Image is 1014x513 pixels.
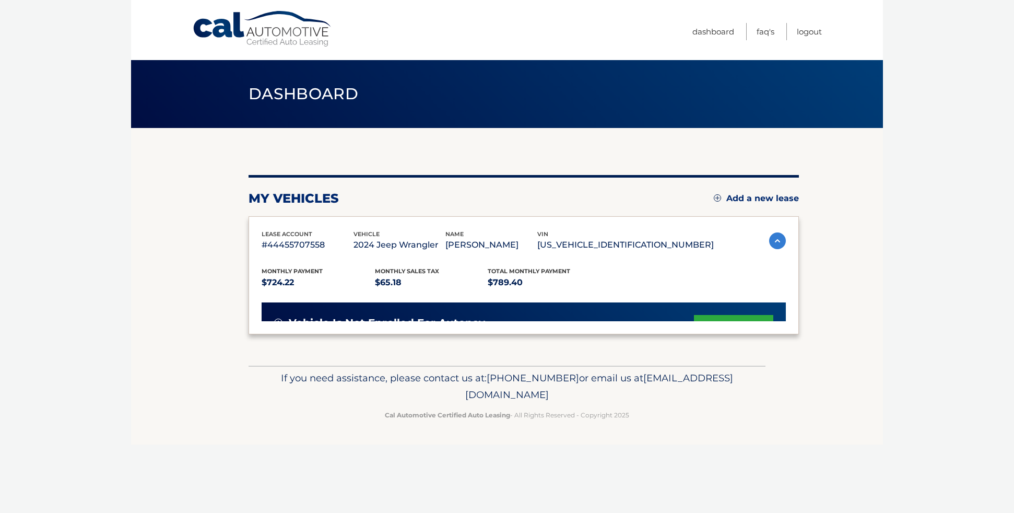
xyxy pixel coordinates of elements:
[255,370,759,403] p: If you need assistance, please contact us at: or email us at
[289,317,485,330] span: vehicle is not enrolled for autopay
[714,193,799,204] a: Add a new lease
[692,23,734,40] a: Dashboard
[487,372,579,384] span: [PHONE_NUMBER]
[488,267,570,275] span: Total Monthly Payment
[274,319,282,327] img: alert-white.svg
[445,238,537,252] p: [PERSON_NAME]
[192,10,333,48] a: Cal Automotive
[537,230,548,238] span: vin
[769,232,786,249] img: accordion-active.svg
[262,275,375,290] p: $724.22
[694,315,773,343] a: set up autopay
[488,275,601,290] p: $789.40
[797,23,822,40] a: Logout
[249,191,339,206] h2: my vehicles
[537,238,714,252] p: [US_VEHICLE_IDENTIFICATION_NUMBER]
[757,23,774,40] a: FAQ's
[714,194,721,202] img: add.svg
[249,84,358,103] span: Dashboard
[353,238,445,252] p: 2024 Jeep Wrangler
[353,230,380,238] span: vehicle
[465,372,733,401] span: [EMAIL_ADDRESS][DOMAIN_NAME]
[375,275,488,290] p: $65.18
[445,230,464,238] span: name
[255,410,759,421] p: - All Rights Reserved - Copyright 2025
[262,230,312,238] span: lease account
[375,267,439,275] span: Monthly sales Tax
[262,238,353,252] p: #44455707558
[385,411,510,419] strong: Cal Automotive Certified Auto Leasing
[262,267,323,275] span: Monthly Payment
